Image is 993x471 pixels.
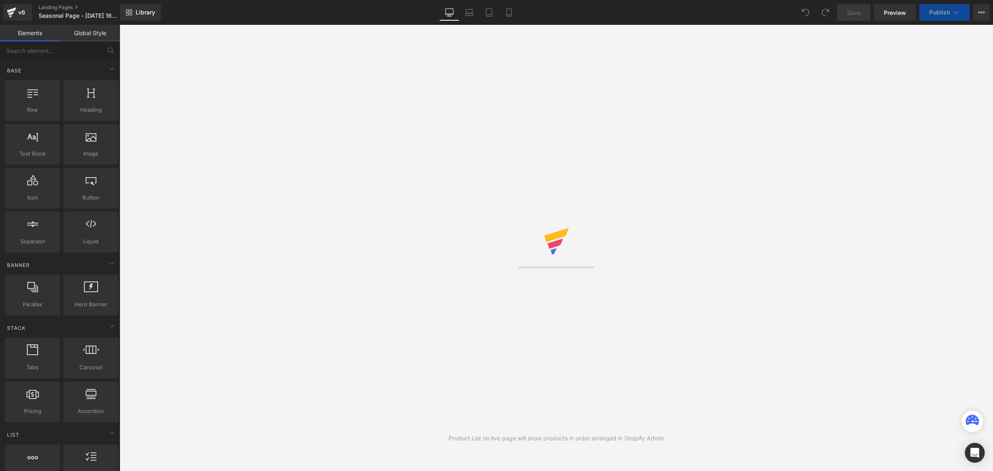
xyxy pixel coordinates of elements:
[459,4,479,21] a: Laptop
[66,363,116,372] span: Carousel
[847,8,861,17] span: Save
[7,237,58,246] span: Separator
[60,25,120,41] a: Global Style
[66,193,116,202] span: Button
[874,4,916,21] a: Preview
[7,363,58,372] span: Tabs
[817,4,834,21] button: Redo
[7,106,58,114] span: Row
[66,237,116,246] span: Liquid
[17,7,27,18] div: v6
[66,149,116,158] span: Image
[66,106,116,114] span: Heading
[7,300,58,309] span: Parallax
[6,261,31,269] span: Banner
[38,12,118,19] span: Seasonal Page - [DATE] 16:59:03
[7,193,58,202] span: Icon
[6,324,26,332] span: Stack
[479,4,499,21] a: Tablet
[66,300,116,309] span: Hero Banner
[439,4,459,21] a: Desktop
[965,443,985,463] div: Open Intercom Messenger
[6,67,22,74] span: Base
[919,4,970,21] button: Publish
[929,9,950,16] span: Publish
[499,4,519,21] a: Mobile
[136,9,155,16] span: Library
[66,407,116,416] span: Accordion
[884,8,906,17] span: Preview
[449,434,664,443] div: Product List on live page will show products in order arranged in Shopify Admin
[797,4,814,21] button: Undo
[7,407,58,416] span: Pricing
[973,4,990,21] button: More
[7,149,58,158] span: Text Block
[3,4,32,21] a: v6
[120,4,161,21] a: New Library
[38,4,134,11] a: Landing Pages
[6,431,20,439] span: List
